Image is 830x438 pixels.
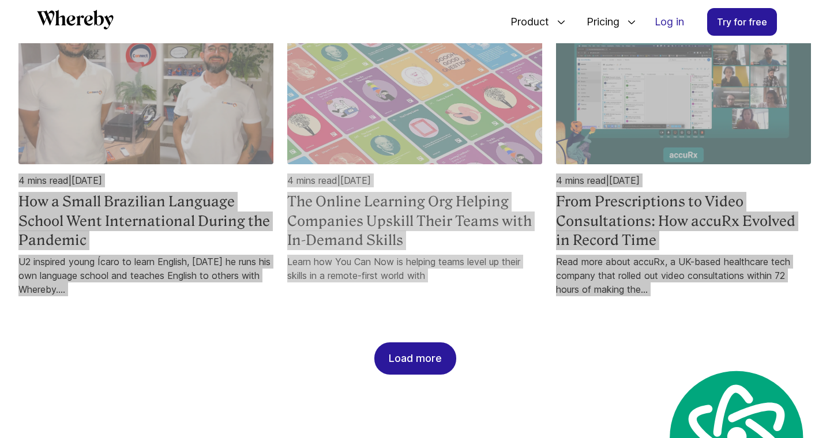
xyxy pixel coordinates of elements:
button: Load more [374,342,456,375]
a: How a Small Brazilian Language School Went International During the Pandemic [18,192,273,250]
div: Load more [389,343,442,374]
span: Pricing [575,3,622,41]
a: Read more about accuRx, a UK-based healthcare tech company that rolled out video consultations wi... [556,255,811,296]
a: U2 inspired young Ícaro to learn English, [DATE] he runs his own language school and teaches Engl... [18,255,273,296]
span: Product [499,3,552,41]
a: Whereby [37,10,114,33]
a: Learn how You Can Now is helping teams level up their skills in a remote-first world with [287,255,542,282]
p: 4 mins read | [DATE] [18,173,273,187]
p: 4 mins read | [DATE] [556,173,811,187]
p: 4 mins read | [DATE] [287,173,542,187]
svg: Whereby [37,10,114,29]
a: Try for free [707,8,777,36]
a: Log in [645,9,693,35]
a: The Online Learning Org Helping Companies Upskill Their Teams with In-Demand Skills [287,192,542,250]
a: From Prescriptions to Video Consultations: How accuRx Evolved in Record Time [556,192,811,250]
